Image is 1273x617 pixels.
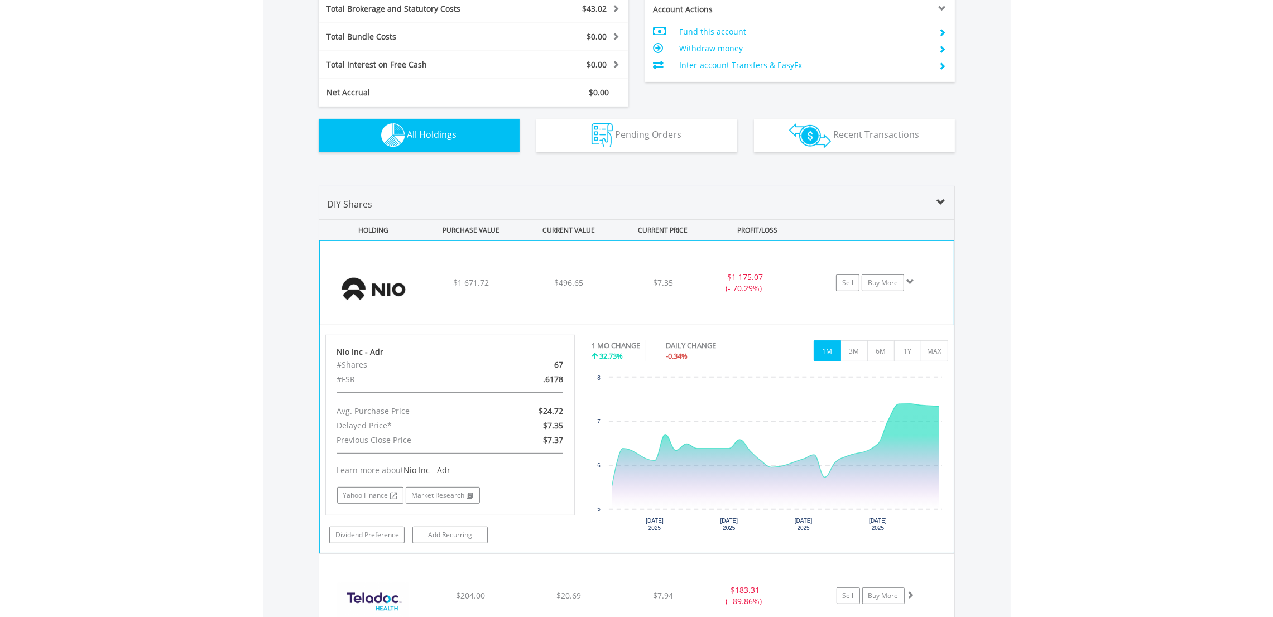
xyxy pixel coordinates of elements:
span: 32.73% [599,351,623,361]
td: Inter-account Transfers & EasyFx [679,57,930,74]
img: holdings-wht.png [381,123,405,147]
a: Sell [836,274,859,291]
div: Account Actions [645,4,800,15]
span: $7.37 [543,435,563,445]
button: 1M [814,340,841,361]
button: 3M [840,340,868,361]
a: Buy More [862,587,905,604]
span: All Holdings [407,128,457,141]
span: $24.72 [539,406,563,416]
div: Learn more about [337,465,564,476]
div: Previous Close Price [329,433,491,447]
button: Pending Orders [536,119,737,152]
text: 8 [597,375,601,381]
a: Sell [837,587,860,604]
div: Avg. Purchase Price [329,404,491,418]
div: Chart. Highcharts interactive chart. [592,372,948,539]
img: pending_instructions-wht.png [592,123,613,147]
span: $7.94 [653,590,673,601]
text: 7 [597,418,601,425]
span: $0.00 [587,59,607,70]
div: DAILY CHANGE [666,340,755,351]
div: Delayed Price* [329,418,491,433]
a: Dividend Preference [329,527,405,543]
span: $43.02 [583,3,607,14]
div: PURCHASE VALUE [424,220,519,240]
span: Recent Transactions [833,128,919,141]
img: EQU.US.NIO.png [325,255,421,322]
div: Total Bundle Costs [319,31,499,42]
div: #Shares [329,358,491,372]
span: $1 671.72 [453,277,489,288]
text: [DATE] 2025 [869,518,887,531]
td: Withdraw money [679,40,930,57]
span: Nio Inc - Adr [404,465,451,475]
span: $0.00 [589,87,609,98]
div: Nio Inc - Adr [337,346,564,358]
button: All Holdings [319,119,520,152]
span: $204.00 [456,590,485,601]
div: - (- 70.29%) [702,272,785,294]
span: $7.35 [653,277,673,288]
text: [DATE] 2025 [646,518,664,531]
div: Total Brokerage and Statutory Costs [319,3,499,15]
a: Add Recurring [412,527,488,543]
div: PROFIT/LOSS [710,220,805,240]
text: 6 [597,462,601,469]
button: 1Y [894,340,921,361]
span: $0.00 [587,31,607,42]
svg: Interactive chart [592,372,948,539]
button: 6M [867,340,895,361]
text: [DATE] 2025 [795,518,813,531]
a: Yahoo Finance [337,487,403,504]
span: $496.65 [554,277,583,288]
span: $7.35 [543,420,563,431]
span: DIY Shares [328,198,373,210]
span: -0.34% [666,351,688,361]
div: CURRENT PRICE [618,220,707,240]
a: Buy More [862,274,904,291]
button: MAX [921,340,948,361]
span: $1 175.07 [727,272,763,282]
td: Fund this account [679,23,930,40]
button: Recent Transactions [754,119,955,152]
a: Market Research [406,487,480,504]
div: HOLDING [320,220,421,240]
div: 1 MO CHANGE [592,340,640,351]
text: 5 [597,506,601,512]
span: $20.69 [556,590,581,601]
div: .6178 [491,372,571,387]
div: #FSR [329,372,491,387]
div: 67 [491,358,571,372]
img: transactions-zar-wht.png [789,123,831,148]
div: Net Accrual [319,87,499,98]
span: $183.31 [731,585,760,595]
div: CURRENT VALUE [521,220,617,240]
div: - (- 89.86%) [702,585,786,607]
span: Pending Orders [615,128,681,141]
div: Total Interest on Free Cash [319,59,499,70]
text: [DATE] 2025 [720,518,738,531]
